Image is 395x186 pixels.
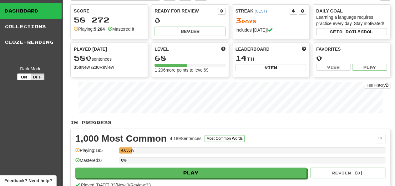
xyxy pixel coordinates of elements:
div: Mastered: 0 [75,157,116,168]
strong: 350 [74,65,81,70]
div: th [235,54,306,62]
div: Score [74,8,144,14]
div: 4 189 Sentences [170,135,201,142]
span: 580 [74,53,92,62]
div: 0 [154,17,225,24]
button: Play [75,168,306,178]
span: This week in points, UTC [302,46,306,52]
span: Score more points to level up [221,46,225,52]
button: Seta dailygoal [316,28,387,35]
div: Ready for Review [154,8,218,14]
div: Playing: [74,26,105,32]
button: Review [154,27,225,36]
div: 1 206 more points to level 69 [154,67,225,73]
div: Includes [DATE]! [235,27,306,33]
span: Played [DATE] [74,46,107,52]
div: 0 [316,54,387,62]
div: Streak [235,8,290,14]
div: Day s [235,17,306,25]
button: On [17,73,31,80]
div: Learning a language requires practice every day. Stay motivated! [316,14,387,27]
strong: 0 [132,27,134,32]
span: 14 [235,53,247,62]
button: View [316,64,351,71]
div: 1,000 Most Common [75,134,167,143]
button: Review (0) [310,168,385,178]
div: New / Review [74,64,144,70]
span: 3 [235,16,241,25]
a: Full History [365,82,390,89]
p: In Progress [70,119,390,126]
strong: 5 264 [94,27,105,32]
div: 58 272 [74,16,144,24]
strong: 230 [92,65,99,70]
div: 4.655% [121,147,131,153]
span: Level [154,46,169,52]
a: (CEST) [255,9,267,13]
span: Leaderboard [235,46,270,52]
button: View [235,64,306,71]
button: Play [352,64,387,71]
div: 68 [154,54,225,62]
div: Dark Mode [5,66,57,72]
div: Mastered: [108,26,134,32]
span: a daily [339,29,361,34]
div: Daily Goal [316,8,387,14]
div: Playing: 195 [75,147,116,158]
button: Off [31,73,44,80]
button: Most Common Words [205,135,245,142]
div: Favorites [316,46,387,52]
div: sentences [74,54,144,62]
span: Open feedback widget [4,178,52,184]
